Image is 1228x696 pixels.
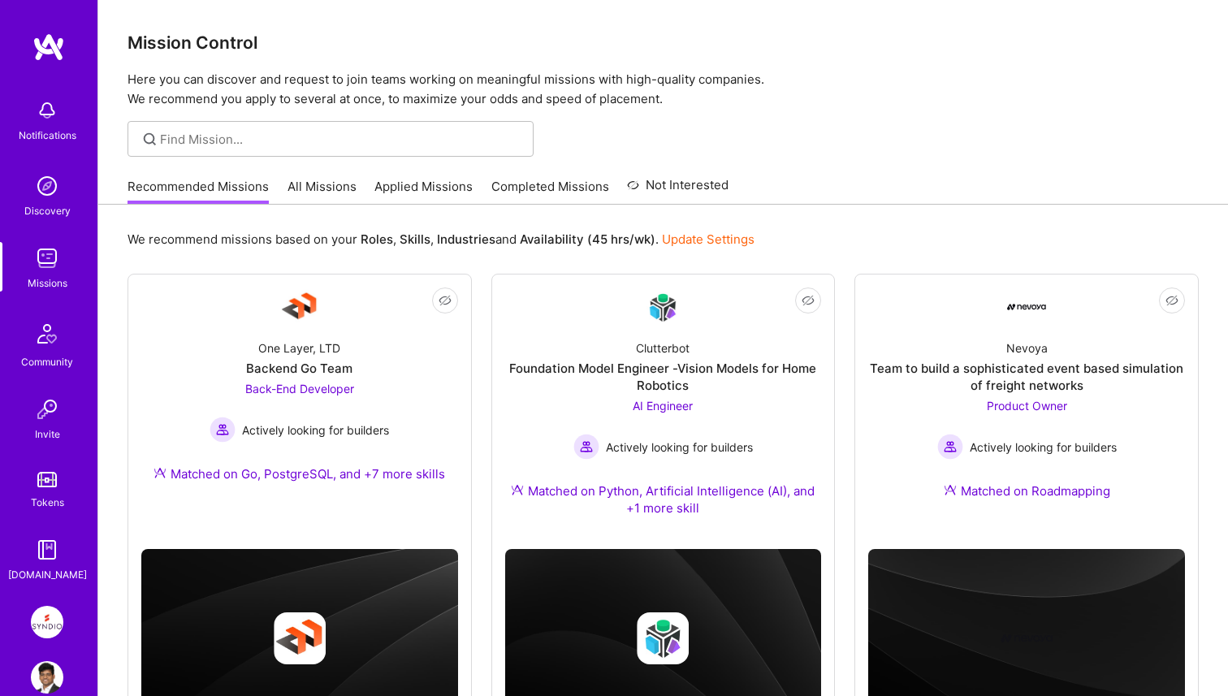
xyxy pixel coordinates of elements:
span: Actively looking for builders [242,421,389,439]
img: Ateam Purple Icon [944,483,957,496]
div: Matched on Go, PostgreSQL, and +7 more skills [153,465,445,482]
img: Company Logo [280,287,319,326]
a: Recommended Missions [128,178,269,205]
div: Team to build a sophisticated event based simulation of freight networks [868,360,1185,394]
img: Company logo [637,612,689,664]
img: Company Logo [1007,304,1046,310]
img: Company Logo [643,288,682,326]
b: Roles [361,231,393,247]
div: Community [21,353,73,370]
img: Ateam Purple Icon [153,466,166,479]
div: Tokens [31,494,64,511]
div: Nevoya [1006,339,1048,357]
p: We recommend missions based on your , , and . [128,231,755,248]
div: One Layer, LTD [258,339,340,357]
span: Back-End Developer [245,382,354,396]
div: Clutterbot [636,339,690,357]
img: User Avatar [31,661,63,694]
img: Community [28,314,67,353]
input: Find Mission... [160,131,521,148]
i: icon EyeClosed [439,294,452,307]
div: Backend Go Team [246,360,352,377]
span: Actively looking for builders [606,439,753,456]
span: AI Engineer [633,399,693,413]
i: icon EyeClosed [1165,294,1178,307]
a: Update Settings [662,231,755,247]
a: User Avatar [27,661,67,694]
img: Actively looking for builders [573,434,599,460]
h3: Mission Control [128,32,1199,53]
img: teamwork [31,242,63,275]
a: Company LogoOne Layer, LTDBackend Go TeamBack-End Developer Actively looking for buildersActively... [141,287,458,502]
b: Availability (45 hrs/wk) [520,231,655,247]
div: Discovery [24,202,71,219]
a: Applied Missions [374,178,473,205]
a: Not Interested [627,175,729,205]
div: Matched on Python, Artificial Intelligence (AI), and +1 more skill [505,482,822,517]
img: Syndio: Transformation Engine Modernization [31,606,63,638]
img: discovery [31,170,63,202]
p: Here you can discover and request to join teams working on meaningful missions with high-quality ... [128,70,1199,109]
div: Invite [35,426,60,443]
img: guide book [31,534,63,566]
div: Notifications [19,127,76,144]
b: Skills [400,231,430,247]
a: Company LogoClutterbotFoundation Model Engineer -Vision Models for Home RoboticsAI Engineer Activ... [505,287,822,536]
img: logo [32,32,65,62]
img: Actively looking for builders [937,434,963,460]
img: Actively looking for builders [210,417,236,443]
img: tokens [37,472,57,487]
div: Missions [28,275,67,292]
img: bell [31,94,63,127]
a: Syndio: Transformation Engine Modernization [27,606,67,638]
span: Product Owner [987,399,1067,413]
img: Invite [31,393,63,426]
img: Ateam Purple Icon [511,483,524,496]
div: [DOMAIN_NAME] [8,566,87,583]
a: Completed Missions [491,178,609,205]
b: Industries [437,231,495,247]
i: icon SearchGrey [141,130,159,149]
div: Matched on Roadmapping [944,482,1110,499]
img: Company logo [1001,612,1053,664]
a: All Missions [288,178,357,205]
i: icon EyeClosed [802,294,815,307]
a: Company LogoNevoyaTeam to build a sophisticated event based simulation of freight networksProduct... [868,287,1185,519]
img: Company logo [274,612,326,664]
div: Foundation Model Engineer -Vision Models for Home Robotics [505,360,822,394]
span: Actively looking for builders [970,439,1117,456]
